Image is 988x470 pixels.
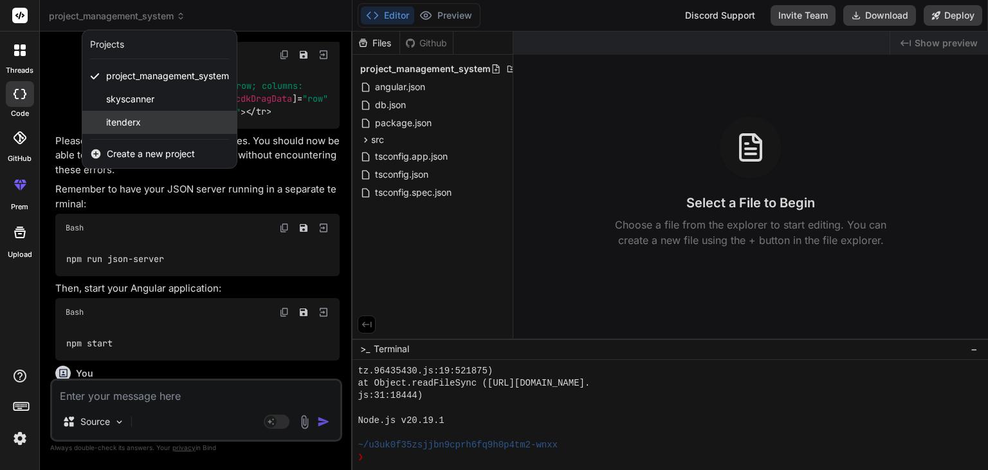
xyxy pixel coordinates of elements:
img: settings [9,428,31,449]
span: skyscanner [106,93,154,106]
span: project_management_system [106,70,229,82]
span: Create a new project [107,147,195,160]
span: itenderx [106,116,141,129]
div: Projects [90,38,124,51]
label: threads [6,65,33,76]
label: GitHub [8,153,32,164]
label: prem [11,202,28,212]
label: code [11,108,29,119]
label: Upload [8,249,32,260]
